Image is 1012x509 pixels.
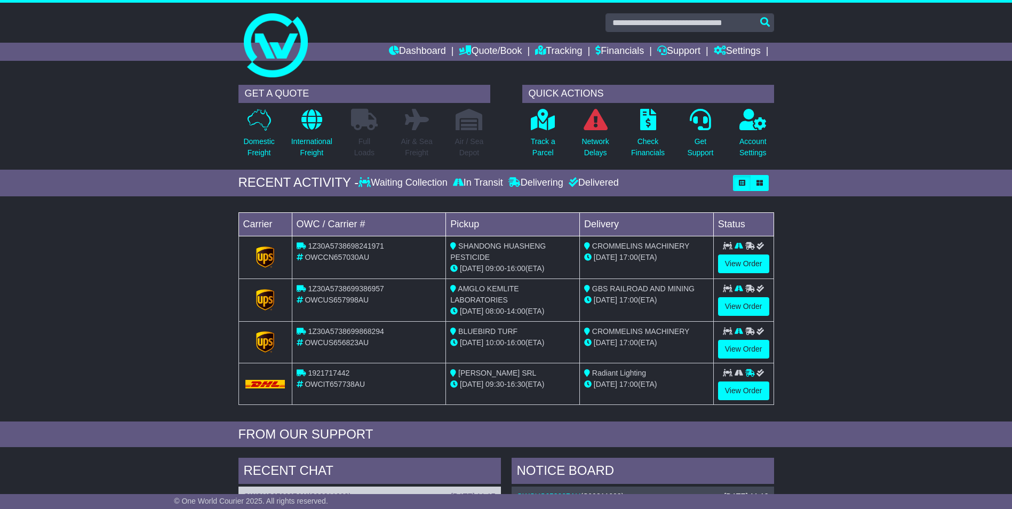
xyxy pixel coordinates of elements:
span: BLUEBIRD TURF [458,327,517,336]
img: DHL.png [245,380,285,388]
span: OWCIT657738AU [305,380,365,388]
div: ( ) [517,492,769,501]
span: [PERSON_NAME] SRL [458,369,536,377]
p: Account Settings [739,136,767,158]
span: 1921717442 [308,369,349,377]
a: InternationalFreight [291,108,333,164]
span: OWCUS657998AU [305,296,369,304]
a: Financials [595,43,644,61]
span: 10:00 [485,338,504,347]
a: View Order [718,254,769,273]
div: RECENT ACTIVITY - [238,175,359,190]
span: 1Z30A5738699868294 [308,327,384,336]
p: International Freight [291,136,332,158]
span: 17:00 [619,380,638,388]
span: 1Z30A5738698241971 [308,242,384,250]
a: OWCUS658027AU [517,492,581,500]
div: Waiting Collection [358,177,450,189]
span: S00311008 [583,492,621,500]
span: 08:00 [485,307,504,315]
span: 16:30 [507,380,525,388]
p: Get Support [687,136,713,158]
div: QUICK ACTIONS [522,85,774,103]
span: [DATE] [594,338,617,347]
p: Air / Sea Depot [455,136,484,158]
div: NOTICE BOARD [512,458,774,487]
div: [DATE] 11:18 [724,492,768,501]
a: View Order [718,340,769,359]
td: Status [713,212,774,236]
span: Radiant Lighting [592,369,646,377]
td: OWC / Carrier # [292,212,446,236]
div: - (ETA) [450,379,575,390]
div: RECENT CHAT [238,458,501,487]
a: Track aParcel [530,108,556,164]
div: [DATE] 11:17 [451,492,495,501]
div: GET A QUOTE [238,85,490,103]
a: AccountSettings [739,108,767,164]
span: S00311008 [310,492,349,500]
p: Check Financials [631,136,665,158]
span: 09:00 [485,264,504,273]
a: NetworkDelays [581,108,609,164]
a: GetSupport [687,108,714,164]
span: [DATE] [594,253,617,261]
div: - (ETA) [450,263,575,274]
a: CheckFinancials [631,108,665,164]
span: © One World Courier 2025. All rights reserved. [174,497,328,505]
p: Air & Sea Freight [401,136,433,158]
span: [DATE] [460,338,483,347]
p: Network Delays [581,136,609,158]
span: OWCCN657030AU [305,253,369,261]
span: AMGLO KEMLITE LABORATORIES [450,284,519,304]
td: Carrier [238,212,292,236]
span: 16:00 [507,338,525,347]
td: Delivery [579,212,713,236]
span: OWCUS656823AU [305,338,369,347]
span: [DATE] [460,307,483,315]
a: OWCUS658027AU [244,492,308,500]
span: [DATE] [594,296,617,304]
span: 09:30 [485,380,504,388]
span: 17:00 [619,296,638,304]
a: Tracking [535,43,582,61]
td: Pickup [446,212,580,236]
a: View Order [718,297,769,316]
div: - (ETA) [450,337,575,348]
span: CROMMELINS MACHINERY [592,242,690,250]
a: View Order [718,381,769,400]
div: Delivered [566,177,619,189]
a: Settings [714,43,761,61]
span: [DATE] [460,380,483,388]
img: GetCarrierServiceLogo [256,289,274,311]
span: 17:00 [619,253,638,261]
span: CROMMELINS MACHINERY [592,327,690,336]
img: GetCarrierServiceLogo [256,246,274,268]
div: - (ETA) [450,306,575,317]
div: (ETA) [584,379,709,390]
span: 16:00 [507,264,525,273]
div: Delivering [506,177,566,189]
div: ( ) [244,492,496,501]
p: Full Loads [351,136,378,158]
a: DomesticFreight [243,108,275,164]
div: FROM OUR SUPPORT [238,427,774,442]
a: Dashboard [389,43,446,61]
a: Support [657,43,700,61]
div: In Transit [450,177,506,189]
div: (ETA) [584,252,709,263]
a: Quote/Book [459,43,522,61]
span: [DATE] [460,264,483,273]
div: (ETA) [584,295,709,306]
span: SHANDONG HUASHENG PESTICIDE [450,242,546,261]
div: (ETA) [584,337,709,348]
p: Domestic Freight [243,136,274,158]
span: 1Z30A5738699386957 [308,284,384,293]
span: 14:00 [507,307,525,315]
span: 17:00 [619,338,638,347]
span: GBS RAILROAD AND MINING [592,284,695,293]
p: Track a Parcel [531,136,555,158]
span: [DATE] [594,380,617,388]
img: GetCarrierServiceLogo [256,331,274,353]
